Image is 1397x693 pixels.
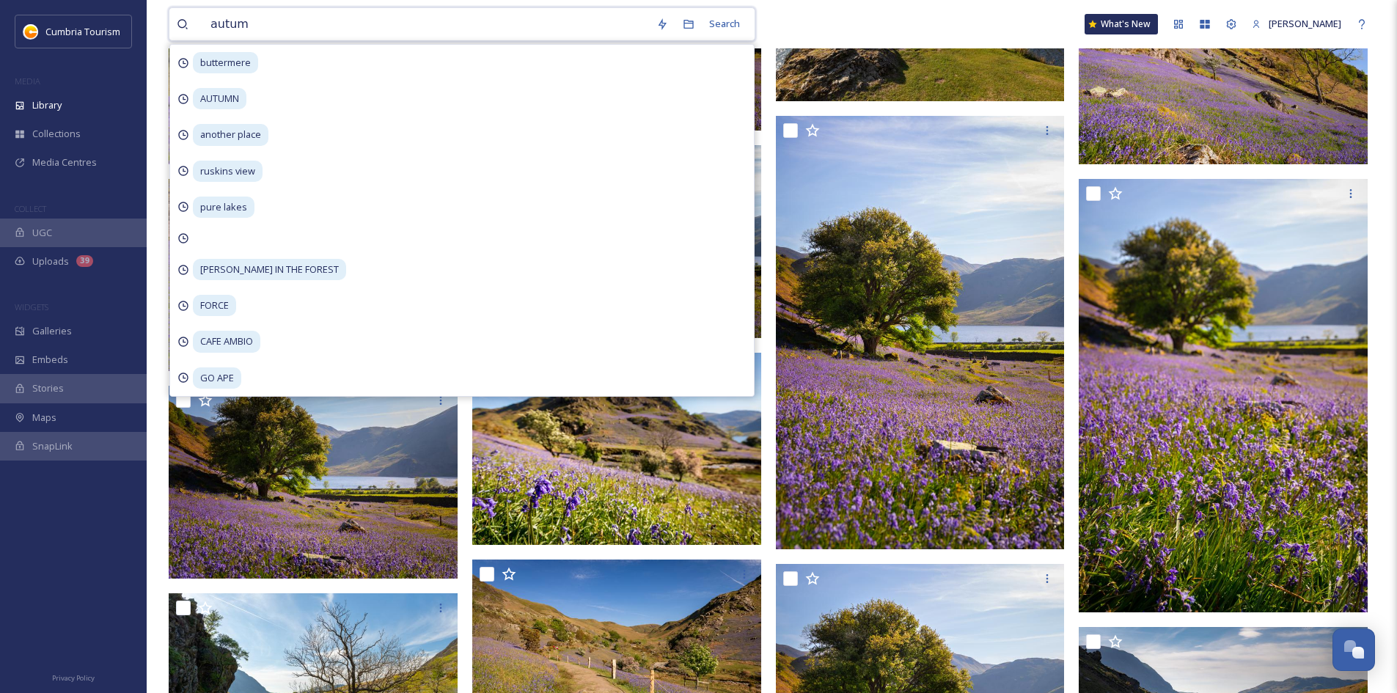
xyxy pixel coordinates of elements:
[32,353,68,367] span: Embeds
[1244,10,1349,38] a: [PERSON_NAME]
[472,353,761,546] img: Crummock-Water-18.jpg
[193,197,254,218] span: pure lakes
[15,301,48,312] span: WIDGETS
[169,386,458,579] img: Crummock-Water-47.jpg
[702,10,747,38] div: Search
[23,24,38,39] img: images.jpg
[1079,179,1368,612] img: Crummock-Water-50.jpg
[32,439,73,453] span: SnapLink
[52,668,95,686] a: Privacy Policy
[32,411,56,425] span: Maps
[1269,17,1341,30] span: [PERSON_NAME]
[1332,628,1375,671] button: Open Chat
[32,127,81,141] span: Collections
[32,155,97,169] span: Media Centres
[15,76,40,87] span: MEDIA
[52,673,95,683] span: Privacy Policy
[193,52,258,73] span: buttermere
[76,255,93,267] div: 39
[32,324,72,338] span: Galleries
[45,25,120,38] span: Cumbria Tourism
[776,116,1065,549] img: Crummock-Water-59.jpg
[193,295,236,316] span: FORCE
[203,8,649,40] input: Search your library
[193,259,346,280] span: [PERSON_NAME] IN THE FOREST
[15,203,46,214] span: COLLECT
[169,179,458,372] img: Crummock-Water-66.jpg
[1085,14,1158,34] a: What's New
[32,381,64,395] span: Stories
[193,367,241,389] span: GO APE
[32,98,62,112] span: Library
[193,331,260,352] span: CAFE AMBIO
[193,161,263,182] span: ruskins view
[193,88,246,109] span: AUTUMN
[32,254,69,268] span: Uploads
[193,124,268,145] span: another place
[32,226,52,240] span: UGC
